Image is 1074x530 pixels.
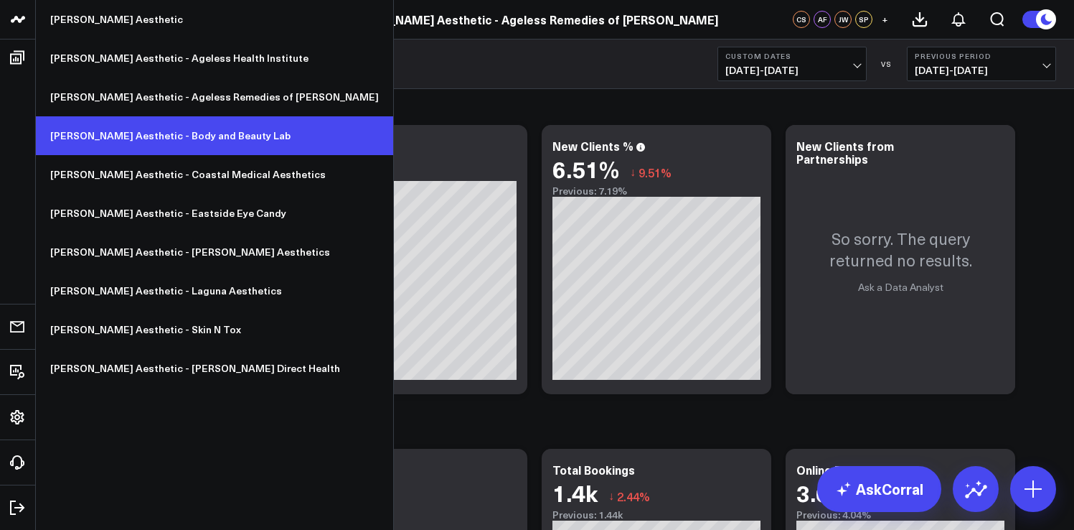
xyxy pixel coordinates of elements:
[858,280,943,294] a: Ask a Data Analyst
[796,480,863,506] div: 3.64%
[876,11,893,28] button: +
[617,488,650,504] span: 2.44%
[796,509,1004,521] div: Previous: 4.04%
[639,164,672,180] span: 9.51%
[36,194,393,233] a: [PERSON_NAME] Aesthetic - Eastside Eye Candy
[36,78,393,116] a: [PERSON_NAME] Aesthetic - Ageless Remedies of [PERSON_NAME]
[882,14,888,24] span: +
[552,509,760,521] div: Previous: 1.44k
[725,52,859,60] b: Custom Dates
[339,11,718,27] a: [PERSON_NAME] Aesthetic - Ageless Remedies of [PERSON_NAME]
[36,116,393,155] a: [PERSON_NAME] Aesthetic - Body and Beauty Lab
[552,185,760,197] div: Previous: 7.19%
[552,462,635,478] div: Total Bookings
[608,487,614,506] span: ↓
[552,156,619,182] div: 6.51%
[817,466,941,512] a: AskCorral
[552,480,598,506] div: 1.4k
[36,310,393,349] a: [PERSON_NAME] Aesthetic - Skin N Tox
[915,52,1048,60] b: Previous Period
[552,138,633,154] div: New Clients %
[874,60,900,68] div: VS
[36,39,393,78] a: [PERSON_NAME] Aesthetic - Ageless Health Institute
[796,462,899,478] div: Online Bookings %
[796,138,894,167] div: New Clients from Partnerships
[814,11,831,28] div: AF
[717,47,867,81] button: Custom Dates[DATE]-[DATE]
[725,65,859,76] span: [DATE] - [DATE]
[800,228,1001,271] p: So sorry. The query returned no results.
[36,271,393,310] a: [PERSON_NAME] Aesthetic - Laguna Aesthetics
[36,233,393,271] a: [PERSON_NAME] Aesthetic - [PERSON_NAME] Aesthetics
[36,155,393,194] a: [PERSON_NAME] Aesthetic - Coastal Medical Aesthetics
[915,65,1048,76] span: [DATE] - [DATE]
[630,163,636,182] span: ↓
[36,349,393,388] a: [PERSON_NAME] Aesthetic - [PERSON_NAME] Direct Health
[834,11,852,28] div: JW
[793,11,810,28] div: CS
[855,11,872,28] div: SP
[907,47,1056,81] button: Previous Period[DATE]-[DATE]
